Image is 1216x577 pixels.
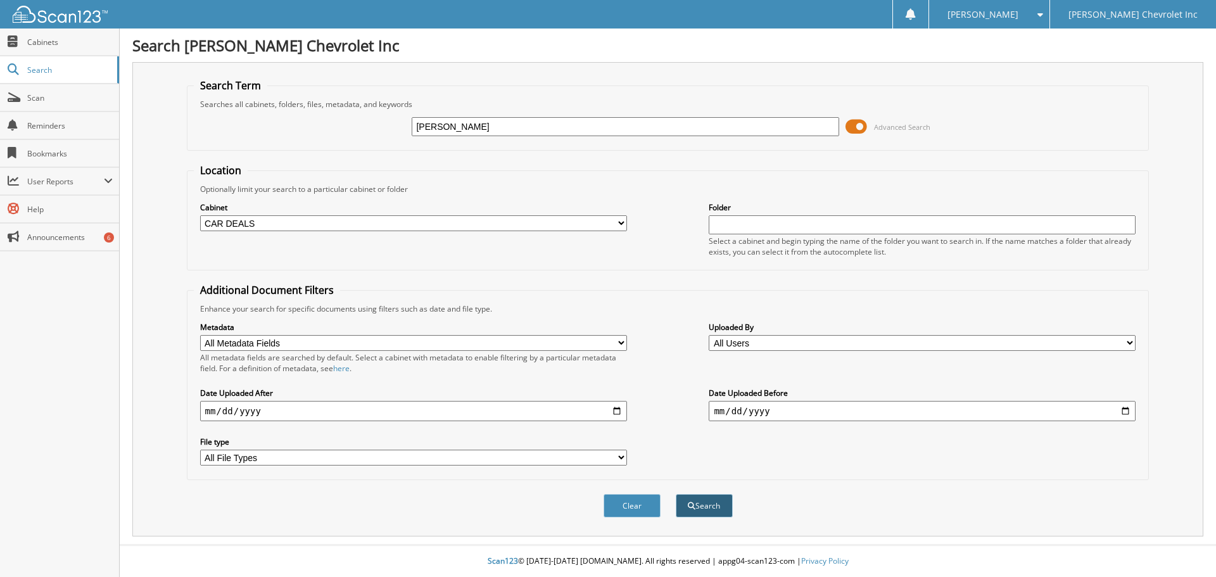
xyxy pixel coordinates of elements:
[27,204,113,215] span: Help
[27,176,104,187] span: User Reports
[488,555,518,566] span: Scan123
[676,494,733,517] button: Search
[801,555,849,566] a: Privacy Policy
[200,352,627,374] div: All metadata fields are searched by default. Select a cabinet with metadata to enable filtering b...
[709,236,1136,257] div: Select a cabinet and begin typing the name of the folder you want to search in. If the name match...
[604,494,661,517] button: Clear
[874,122,930,132] span: Advanced Search
[1068,11,1198,18] span: [PERSON_NAME] Chevrolet Inc
[200,436,627,447] label: File type
[1153,516,1216,577] iframe: Chat Widget
[200,322,627,333] label: Metadata
[709,322,1136,333] label: Uploaded By
[27,37,113,48] span: Cabinets
[194,163,248,177] legend: Location
[27,232,113,243] span: Announcements
[194,283,340,297] legend: Additional Document Filters
[200,401,627,421] input: start
[194,184,1143,194] div: Optionally limit your search to a particular cabinet or folder
[709,202,1136,213] label: Folder
[194,99,1143,110] div: Searches all cabinets, folders, files, metadata, and keywords
[27,92,113,103] span: Scan
[27,65,111,75] span: Search
[200,388,627,398] label: Date Uploaded After
[27,148,113,159] span: Bookmarks
[194,79,267,92] legend: Search Term
[333,363,350,374] a: here
[200,202,627,213] label: Cabinet
[13,6,108,23] img: scan123-logo-white.svg
[120,546,1216,577] div: © [DATE]-[DATE] [DOMAIN_NAME]. All rights reserved | appg04-scan123-com |
[194,303,1143,314] div: Enhance your search for specific documents using filters such as date and file type.
[132,35,1203,56] h1: Search [PERSON_NAME] Chevrolet Inc
[947,11,1018,18] span: [PERSON_NAME]
[709,388,1136,398] label: Date Uploaded Before
[709,401,1136,421] input: end
[27,120,113,131] span: Reminders
[104,232,114,243] div: 6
